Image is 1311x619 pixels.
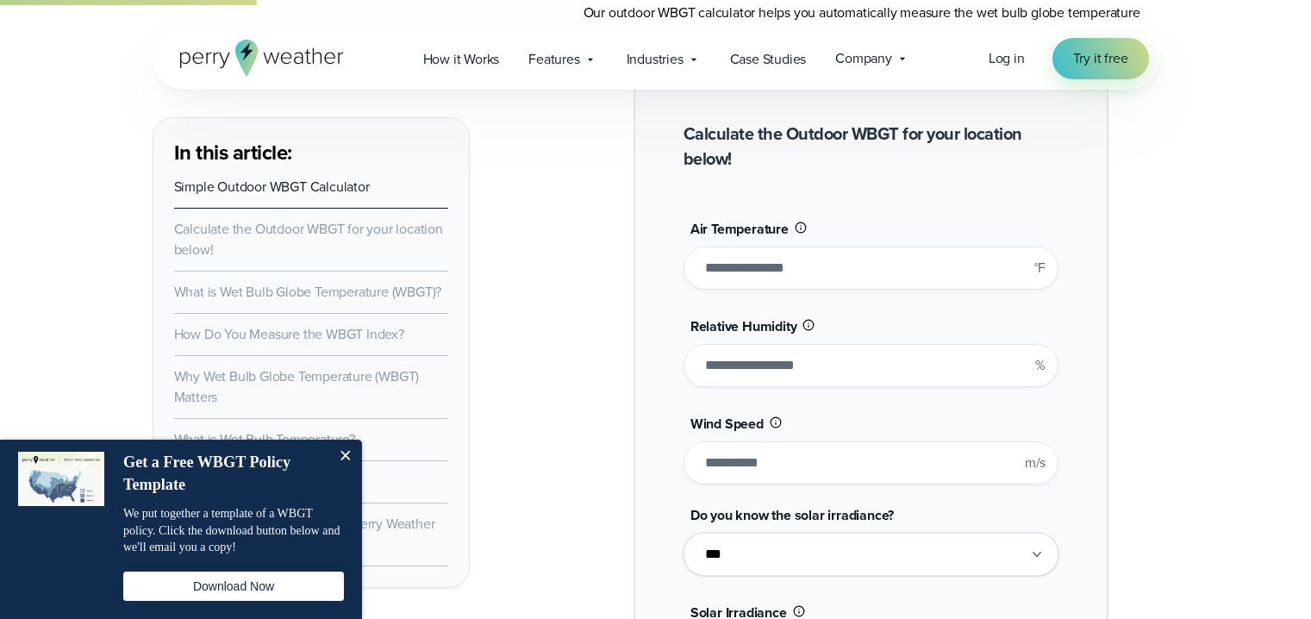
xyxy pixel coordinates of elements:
button: Download Now [123,572,344,601]
span: Relative Humidity [690,316,797,336]
a: Calculate the Outdoor WBGT for your location below! [174,219,443,259]
img: dialog featured image [18,452,104,506]
a: How Do You Measure the WBGT Index? [174,324,404,344]
a: How it Works [409,41,515,77]
a: Log in [989,48,1025,69]
a: Why Wet Bulb Globe Temperature (WBGT) Matters [174,366,420,407]
h3: In this article: [174,139,448,166]
a: What is Wet Bulb Temperature? [174,429,355,449]
p: We put together a template of a WBGT policy. Click the download button below and we'll email you ... [123,505,344,556]
p: Our outdoor WBGT calculator helps you automatically measure the wet bulb globe temperature quickl... [584,3,1159,44]
button: Close [328,440,362,474]
span: Industries [627,49,684,70]
span: Log in [989,48,1025,68]
a: What is Wet Bulb Globe Temperature (WBGT)? [174,282,442,302]
span: Company [835,48,892,69]
h4: Get a Free WBGT Policy Template [123,452,326,496]
span: How it Works [423,49,500,70]
span: Do you know the solar irradiance? [690,505,894,525]
h2: Calculate the Outdoor WBGT for your location below! [684,122,1058,172]
span: Air Temperature [690,219,789,239]
a: Try it free [1052,38,1149,79]
span: Try it free [1073,48,1128,69]
a: Simple Outdoor WBGT Calculator [174,177,370,197]
a: Case Studies [715,41,821,77]
span: Features [528,49,579,70]
span: Wind Speed [690,414,764,434]
span: Case Studies [730,49,807,70]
